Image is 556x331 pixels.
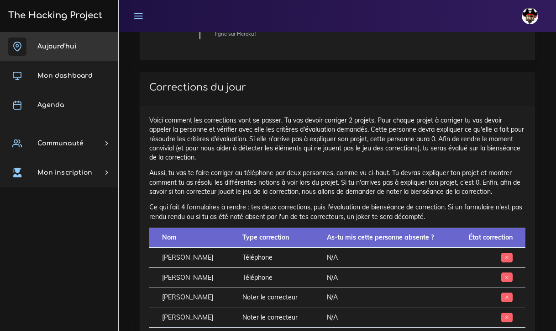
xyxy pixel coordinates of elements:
th: As-tu mis cette personne absente ? [314,228,453,247]
span: Aujourd'hui [37,43,76,50]
td: Téléphone [230,247,314,267]
h3: Corrections du jour [149,82,525,93]
span: Mon dashboard [37,72,93,79]
td: N/A [314,308,453,328]
td: [PERSON_NAME] [149,308,230,328]
th: État correction [453,228,525,247]
span: Agenda [37,101,64,108]
span: Communauté [37,140,84,147]
td: Noter le correcteur [230,308,314,328]
td: [PERSON_NAME] [149,268,230,288]
td: N/A [314,247,453,267]
th: Type correction [230,228,314,247]
td: [PERSON_NAME] [149,288,230,308]
p: Aussi, tu vas te faire corriger au téléphone par deux personnes, comme vu ci-haut. Tu devras expl... [149,168,525,196]
th: Nom [149,228,230,247]
td: N/A [314,288,453,308]
h3: The Hacking Project [5,11,102,21]
td: [PERSON_NAME] [149,247,230,267]
td: N/A [314,268,453,288]
p: Ce qui fait 4 formulaires à rendre : tes deux corrections, puis l'évaluation de bienséance de cor... [149,203,525,221]
p: Voici comment les corrections vont se passer. Tu vas devoir corriger 2 projets. Pour chaque proje... [149,116,525,162]
td: Téléphone [230,268,314,288]
td: Noter le correcteur [230,288,314,308]
span: Mon inscription [37,169,92,176]
img: avatar [522,8,538,24]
